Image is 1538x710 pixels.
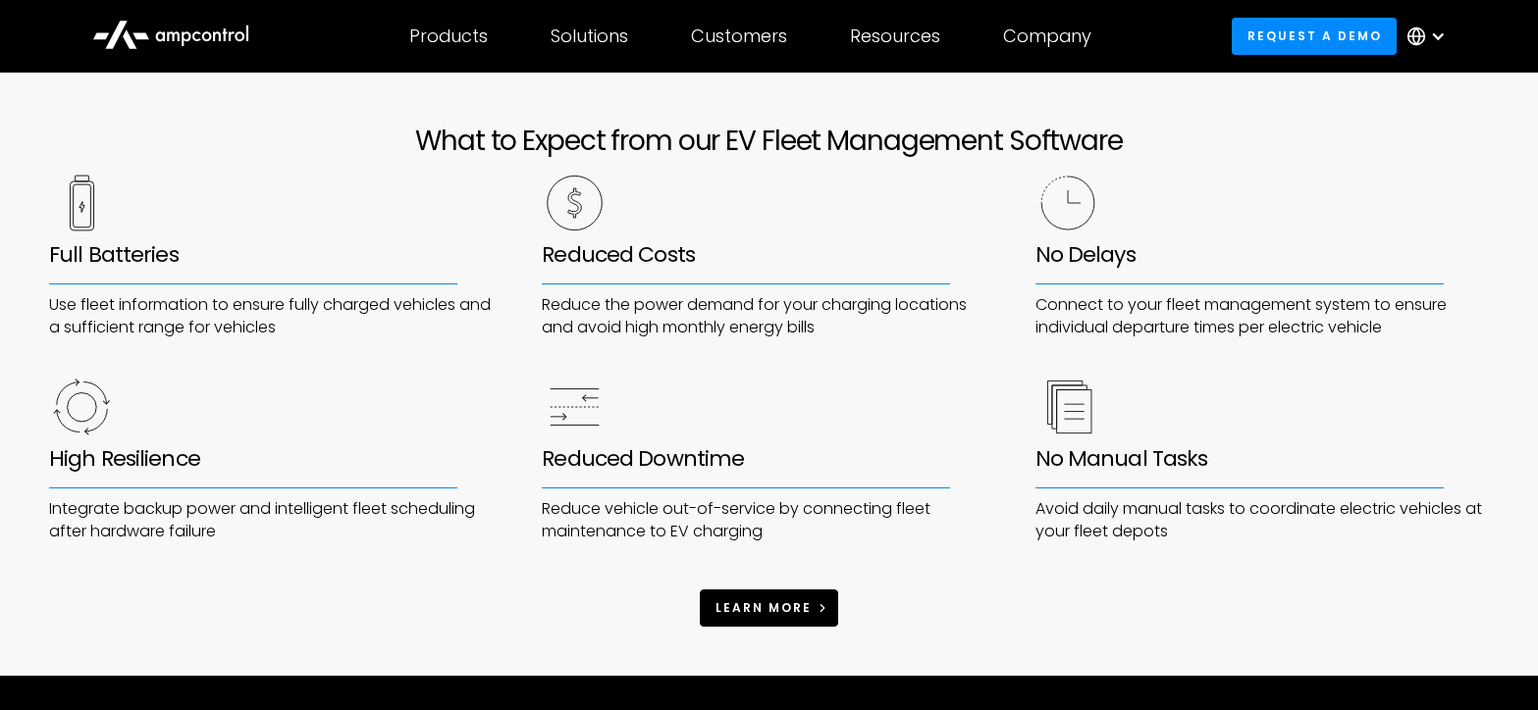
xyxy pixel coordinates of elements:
[1003,25,1091,47] div: Company
[409,25,488,47] div: Products
[716,599,812,616] span: learn more
[1035,174,1101,242] img: no delays
[542,498,995,542] p: Reduce vehicle out-of-service by connecting fleet maintenance to EV charging
[700,589,838,626] a: learn more
[551,25,628,47] div: Solutions
[1035,446,1489,472] h3: No Manual Tasks
[542,242,995,268] h3: Reduced Costs
[1035,294,1489,338] p: Connect to your fleet management system to ensure individual departure times per electric vehicle
[49,242,503,268] h3: Full Batteries
[1232,18,1397,54] a: Request a demo
[49,174,115,242] img: full batteries
[1035,242,1489,268] h3: No Delays
[542,294,995,338] p: Reduce the power demand for your charging locations and avoid high monthly energy bills
[850,25,940,47] div: Resources
[691,25,787,47] div: Customers
[49,294,503,338] p: Use fleet information to ensure fully charged vehicles and a sufficient range for vehicles
[49,378,115,446] img: high resilience
[1035,378,1101,446] img: no manual task
[49,446,503,472] h3: High Resilience
[542,174,608,242] img: reduced costs
[49,498,503,542] p: Integrate backup power and intelligent fleet scheduling after hardware failure
[1035,498,1489,542] p: Avoid daily manual tasks to coordinate electric vehicles at your fleet depots
[542,446,995,472] h3: Reduced Downtime
[415,125,1123,158] h2: What to Expect from our EV Fleet Management Software
[542,378,608,446] img: reduced downtime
